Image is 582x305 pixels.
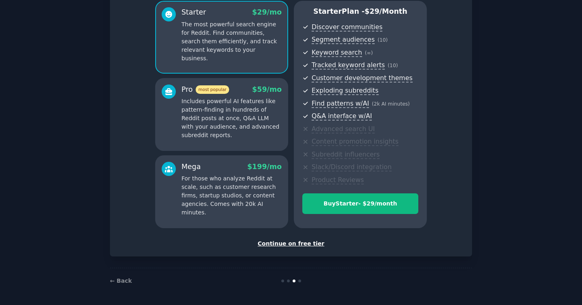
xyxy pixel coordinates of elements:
span: ( 2k AI minutes ) [372,101,410,107]
div: Pro [181,85,229,95]
div: Buy Starter - $ 29 /month [303,199,418,208]
span: Slack/Discord integration [312,163,392,172]
span: $ 29 /mo [252,8,282,16]
span: ( 10 ) [377,37,388,43]
p: Includes powerful AI features like pattern-finding in hundreds of Reddit posts at once, Q&A LLM w... [181,97,282,140]
div: Continue on free tier [118,239,464,248]
p: For those who analyze Reddit at scale, such as customer research firms, startup studios, or conte... [181,174,282,217]
span: Segment audiences [312,36,375,44]
div: Starter [181,7,206,17]
span: Exploding subreddits [312,87,378,95]
p: Starter Plan - [302,6,418,17]
span: Keyword search [312,49,362,57]
span: ( ∞ ) [365,50,373,56]
div: Mega [181,162,201,172]
span: Discover communities [312,23,382,32]
span: $ 199 /mo [247,163,282,171]
span: Content promotion insights [312,138,399,146]
button: BuyStarter- $29/month [302,193,418,214]
a: ← Back [110,277,132,284]
p: The most powerful search engine for Reddit. Find communities, search them efficiently, and track ... [181,20,282,63]
span: most popular [196,85,230,94]
span: $ 29 /month [365,7,407,15]
span: Tracked keyword alerts [312,61,385,70]
span: $ 59 /mo [252,85,282,93]
span: Customer development themes [312,74,413,83]
span: Q&A interface w/AI [312,112,372,121]
span: Subreddit influencers [312,150,380,159]
span: Product Reviews [312,176,364,184]
span: Find patterns w/AI [312,100,369,108]
span: ( 10 ) [388,63,398,68]
span: Advanced search UI [312,125,375,133]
